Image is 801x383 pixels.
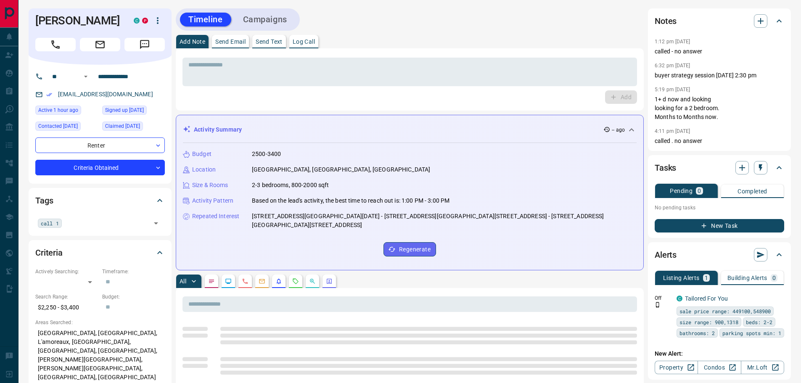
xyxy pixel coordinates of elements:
[655,201,784,214] p: No pending tasks
[326,278,333,285] svg: Agent Actions
[192,165,216,174] p: Location
[35,38,76,51] span: Call
[80,38,120,51] span: Email
[655,128,690,134] p: 4:11 pm [DATE]
[35,319,165,326] p: Areas Searched:
[35,246,63,259] h2: Criteria
[105,106,144,114] span: Signed up [DATE]
[655,14,677,28] h2: Notes
[35,243,165,263] div: Criteria
[35,106,98,117] div: Mon Aug 18 2025
[670,188,693,194] p: Pending
[383,242,436,256] button: Regenerate
[256,39,283,45] p: Send Text
[35,137,165,153] div: Renter
[679,307,771,315] span: sale price range: 449100,548900
[679,318,738,326] span: size range: 900,1318
[655,158,784,178] div: Tasks
[663,275,700,281] p: Listing Alerts
[46,92,52,98] svg: Email Verified
[259,278,265,285] svg: Emails
[655,95,784,122] p: 1+ d now and looking looking for a 2 bedroom. Months to Months now.
[655,294,671,302] p: Off
[102,106,165,117] div: Thu Aug 07 2025
[655,245,784,265] div: Alerts
[612,126,625,134] p: -- ago
[655,219,784,232] button: New Task
[309,278,316,285] svg: Opportunities
[655,63,690,69] p: 6:32 pm [DATE]
[677,296,682,301] div: condos.ca
[655,248,677,261] h2: Alerts
[738,188,767,194] p: Completed
[252,165,430,174] p: [GEOGRAPHIC_DATA], [GEOGRAPHIC_DATA], [GEOGRAPHIC_DATA]
[81,71,91,82] button: Open
[102,268,165,275] p: Timeframe:
[35,160,165,175] div: Criteria Obtained
[180,278,186,284] p: All
[41,219,59,227] span: call 1
[38,122,78,130] span: Contacted [DATE]
[235,13,296,26] button: Campaigns
[35,190,165,211] div: Tags
[35,194,53,207] h2: Tags
[150,217,162,229] button: Open
[35,293,98,301] p: Search Range:
[655,11,784,31] div: Notes
[38,106,78,114] span: Active 1 hour ago
[685,295,728,302] a: Tailored For You
[58,91,153,98] a: [EMAIL_ADDRESS][DOMAIN_NAME]
[252,181,329,190] p: 2-3 bedrooms, 800-2000 sqft
[124,38,165,51] span: Message
[705,275,708,281] p: 1
[655,87,690,92] p: 5:19 pm [DATE]
[727,275,767,281] p: Building Alerts
[35,122,98,133] div: Sat Aug 16 2025
[275,278,282,285] svg: Listing Alerts
[252,196,449,205] p: Based on the lead's activity, the best time to reach out is: 1:00 PM - 3:00 PM
[698,361,741,374] a: Condos
[655,349,784,358] p: New Alert:
[225,278,232,285] svg: Lead Browsing Activity
[655,137,784,145] p: called . no answer
[183,122,637,137] div: Activity Summary-- ago
[655,161,676,174] h2: Tasks
[741,361,784,374] a: Mr.Loft
[35,301,98,314] p: $2,250 - $3,400
[679,329,715,337] span: bathrooms: 2
[180,39,205,45] p: Add Note
[746,318,772,326] span: beds: 2-2
[192,196,233,205] p: Activity Pattern
[105,122,140,130] span: Claimed [DATE]
[655,47,784,56] p: called - no answer
[698,188,701,194] p: 0
[655,39,690,45] p: 1:12 pm [DATE]
[194,125,242,134] p: Activity Summary
[772,275,776,281] p: 0
[180,13,231,26] button: Timeline
[208,278,215,285] svg: Notes
[102,293,165,301] p: Budget:
[192,150,211,158] p: Budget
[192,181,228,190] p: Size & Rooms
[142,18,148,24] div: property.ca
[242,278,248,285] svg: Calls
[722,329,781,337] span: parking spots min: 1
[293,39,315,45] p: Log Call
[655,302,661,308] svg: Push Notification Only
[655,361,698,374] a: Property
[192,212,239,221] p: Repeated Interest
[134,18,140,24] div: condos.ca
[252,212,637,230] p: [STREET_ADDRESS][GEOGRAPHIC_DATA][DATE] - [STREET_ADDRESS][GEOGRAPHIC_DATA][STREET_ADDRESS] - [ST...
[252,150,281,158] p: 2500-3400
[35,268,98,275] p: Actively Searching:
[655,71,784,80] p: buyer strategy session [DATE] 2:30 pm
[215,39,246,45] p: Send Email
[292,278,299,285] svg: Requests
[102,122,165,133] div: Mon Aug 11 2025
[35,14,121,27] h1: [PERSON_NAME]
